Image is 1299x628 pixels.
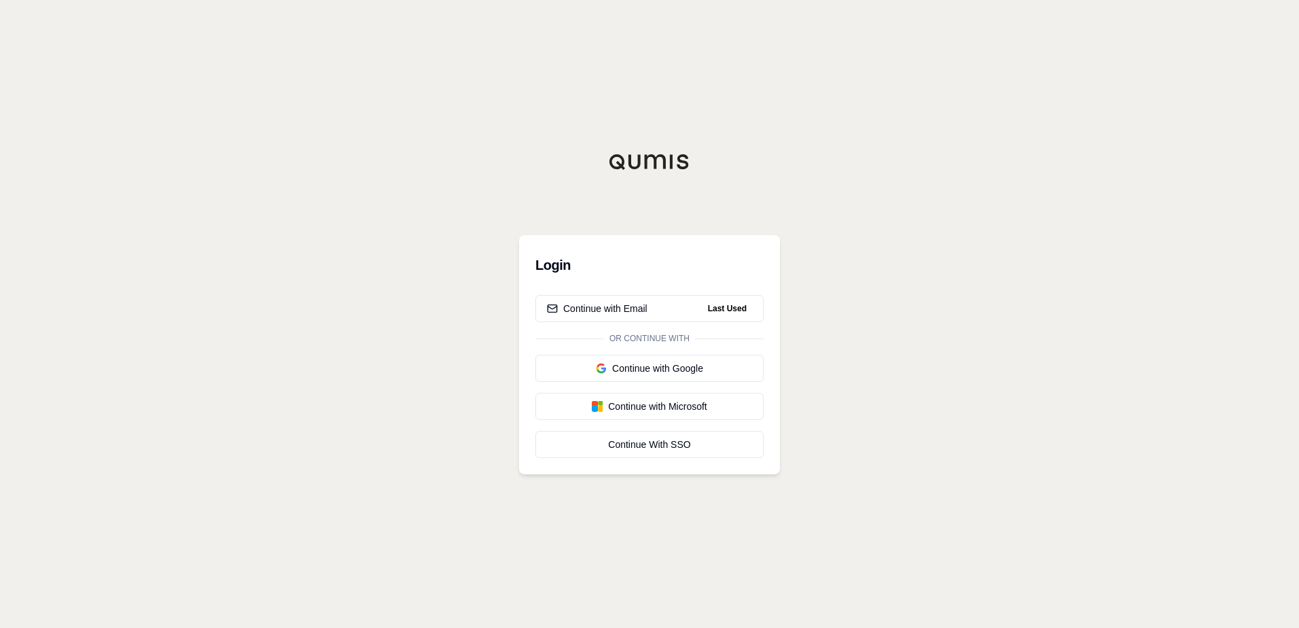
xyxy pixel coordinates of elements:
span: Or continue with [604,333,695,344]
div: Continue With SSO [547,438,752,451]
div: Continue with Microsoft [547,400,752,413]
button: Continue with EmailLast Used [535,295,764,322]
div: Continue with Email [547,302,647,315]
span: Last Used [702,300,752,317]
h3: Login [535,251,764,279]
button: Continue with Google [535,355,764,382]
div: Continue with Google [547,362,752,375]
button: Continue with Microsoft [535,393,764,420]
img: Qumis [609,154,690,170]
a: Continue With SSO [535,431,764,458]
